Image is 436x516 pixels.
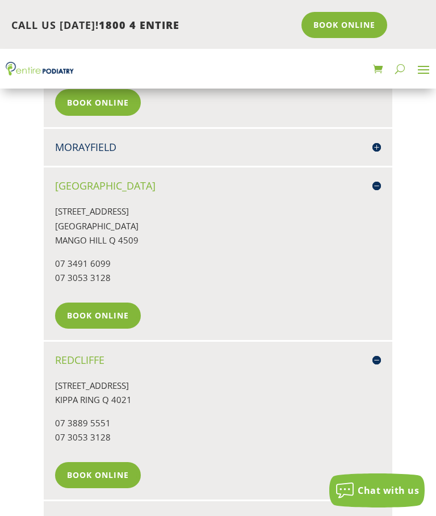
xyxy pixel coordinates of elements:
[55,140,381,154] h4: Morayfield
[11,18,294,33] p: CALL US [DATE]!
[55,353,381,367] h4: Redcliffe
[55,257,381,294] p: 07 3491 6099 07 3053 3128
[99,18,179,32] span: 1800 4 ENTIRE
[55,462,141,488] a: Book Online
[329,473,425,507] button: Chat with us
[55,303,141,329] a: Book Online
[55,379,381,416] p: [STREET_ADDRESS] KIPPA RING Q 4021
[55,179,381,193] h4: [GEOGRAPHIC_DATA]
[358,484,419,497] span: Chat with us
[301,12,387,38] a: Book Online
[55,416,381,454] p: 07 3889 5551 07 3053 3128
[55,89,141,115] a: Book Online
[55,204,381,257] p: [STREET_ADDRESS] [GEOGRAPHIC_DATA] MANGO HILL Q 4509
